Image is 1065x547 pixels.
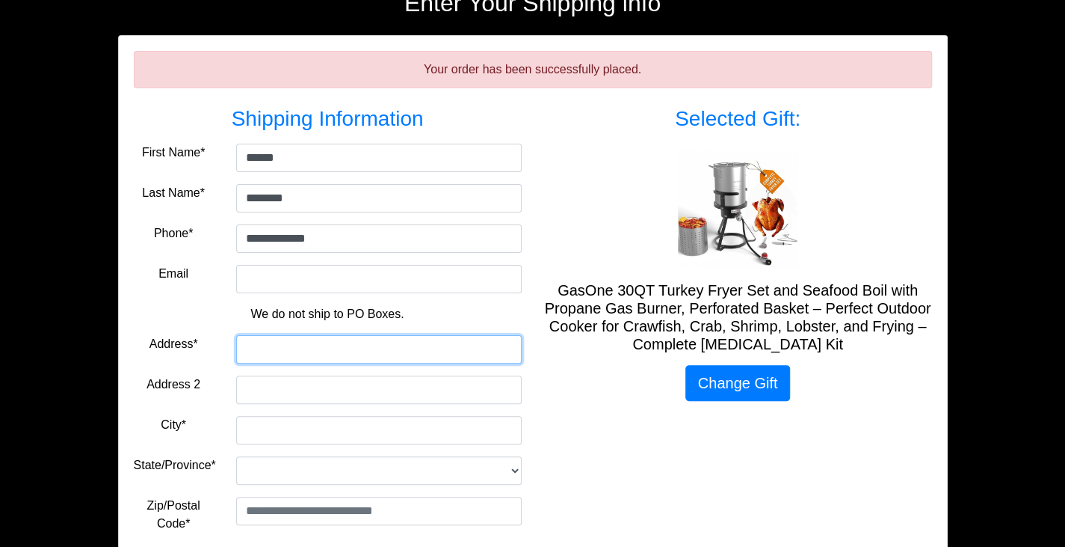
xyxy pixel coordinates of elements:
label: Last Name* [142,184,205,202]
label: Phone* [154,224,194,242]
div: Your order has been successfully placed. [134,51,932,88]
h3: Shipping Information [134,106,522,132]
h5: GasOne 30QT Turkey Fryer Set and Seafood Boil with Propane Gas Burner, Perforated Basket – Perfec... [544,281,932,353]
label: State/Province* [134,456,216,474]
p: We do not ship to PO Boxes. [145,305,510,323]
a: Change Gift [685,365,791,401]
label: Address* [149,335,198,353]
label: Zip/Postal Code* [134,497,214,533]
img: GasOne 30QT Turkey Fryer Set and Seafood Boil with Propane Gas Burner, Perforated Basket – Perfec... [678,150,797,269]
label: Email [158,265,188,283]
h3: Selected Gift: [544,106,932,132]
label: First Name* [142,144,205,162]
label: Address 2 [146,376,200,394]
label: City* [161,416,186,434]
